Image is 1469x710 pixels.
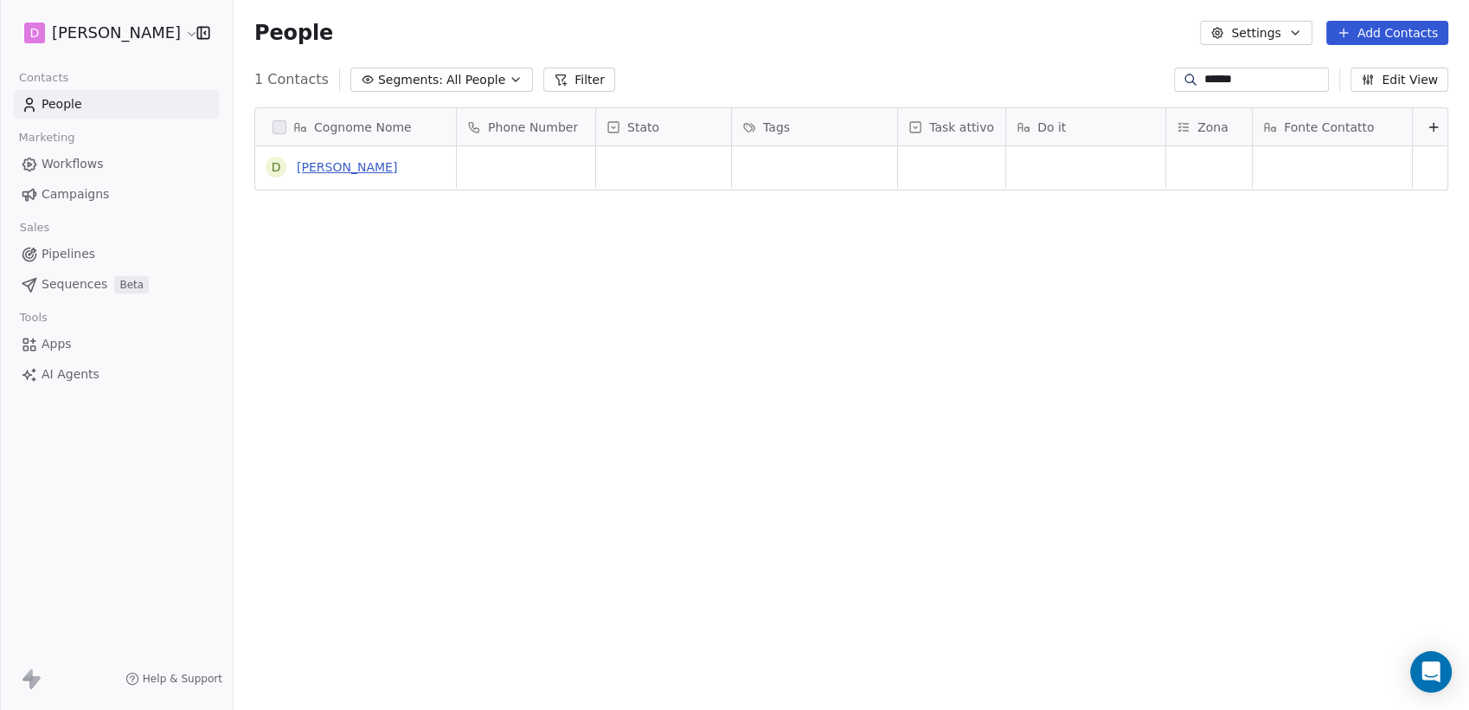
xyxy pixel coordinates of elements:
div: Do it [1006,108,1165,145]
span: Contacts [11,65,76,91]
span: [PERSON_NAME] [52,22,181,44]
button: Add Contacts [1326,21,1448,45]
button: Edit View [1350,68,1448,92]
span: 1 Contacts [254,69,329,90]
span: Do it [1037,119,1066,136]
a: Apps [14,330,219,358]
div: Zona [1166,108,1252,145]
div: Task attivo [898,108,1005,145]
span: Cognome Nome [314,119,412,136]
span: Workflows [42,155,104,173]
div: Tags [732,108,897,145]
div: Phone Number [457,108,595,145]
span: Pipelines [42,245,95,263]
span: Zona [1197,119,1228,136]
span: Beta [114,276,149,294]
span: Marketing [11,125,82,151]
span: Apps [42,335,72,353]
div: Cognome Nome [255,108,456,145]
div: grid [255,146,457,692]
span: People [42,95,82,113]
span: Phone Number [488,119,578,136]
div: Open Intercom Messenger [1410,651,1452,693]
span: Segments: [378,71,443,89]
span: Help & Support [143,672,222,686]
span: All People [446,71,505,89]
span: Fonte Contatto [1284,119,1374,136]
a: Help & Support [125,672,222,686]
a: [PERSON_NAME] [297,160,397,174]
button: Filter [543,68,615,92]
div: Stato [596,108,731,145]
div: Fonte Contatto [1253,108,1412,145]
span: Tags [763,119,790,136]
span: People [254,20,333,46]
div: grid [457,146,1454,692]
a: Campaigns [14,180,219,209]
button: Settings [1200,21,1312,45]
a: SequencesBeta [14,270,219,299]
span: D [30,24,40,42]
div: D [272,158,281,177]
a: Workflows [14,150,219,178]
span: Sequences [42,275,107,294]
span: AI Agents [42,365,99,384]
a: People [14,90,219,119]
span: Task attivo [929,119,994,136]
span: Stato [627,119,659,136]
span: Campaigns [42,185,109,203]
span: Tools [12,305,55,331]
a: AI Agents [14,360,219,389]
span: Sales [12,215,57,241]
button: D[PERSON_NAME] [21,18,184,48]
a: Pipelines [14,240,219,268]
